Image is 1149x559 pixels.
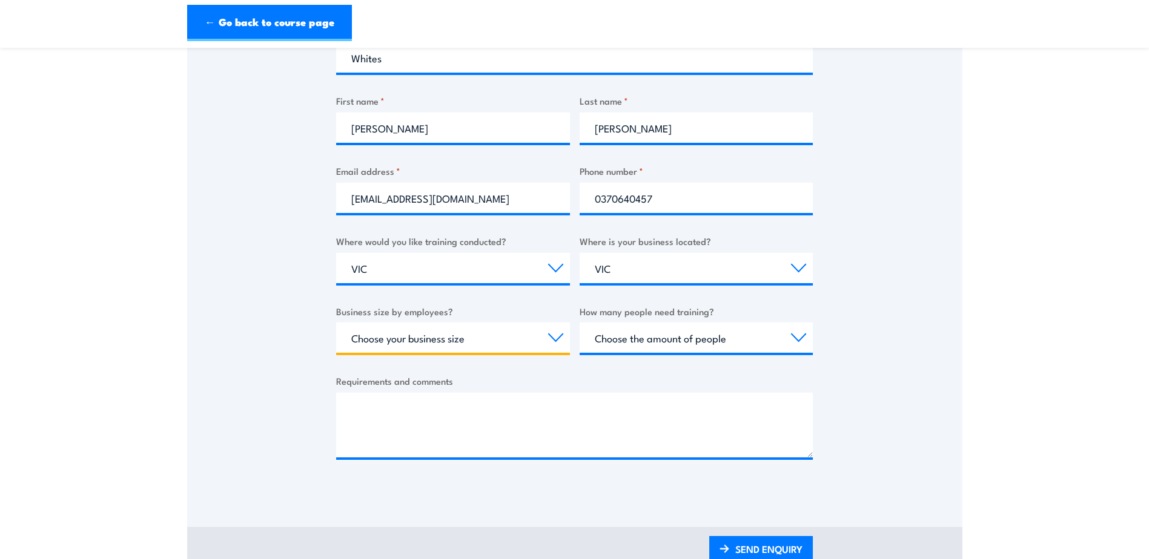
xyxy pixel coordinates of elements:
label: Email address [336,164,570,178]
label: Business size by employees? [336,304,570,318]
label: Last name [580,94,813,108]
label: Where is your business located? [580,234,813,248]
label: Phone number [580,164,813,178]
label: Where would you like training conducted? [336,234,570,248]
label: How many people need training? [580,304,813,318]
a: ← Go back to course page [187,5,352,41]
label: Requirements and comments [336,374,813,388]
label: First name [336,94,570,108]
